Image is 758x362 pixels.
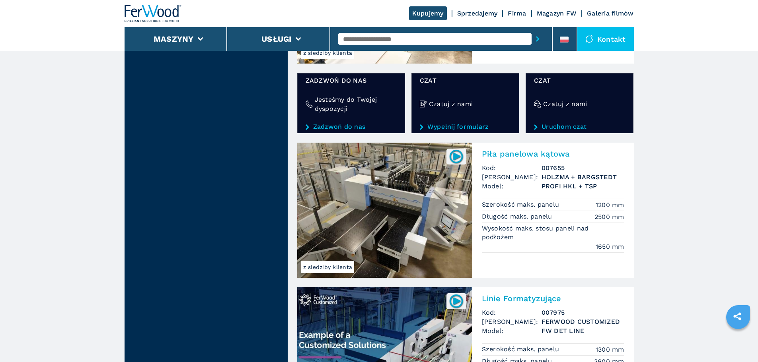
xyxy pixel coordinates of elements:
[585,35,593,43] img: Kontakt
[125,5,182,22] img: Ferwood
[315,95,397,113] h4: Jesteśmy do Twojej dyspozycji
[534,76,625,85] span: Czat
[306,76,397,85] span: Zadzwoń do nas
[482,345,561,354] p: Szerokość maks. panelu
[306,101,313,108] img: Jesteśmy do Twojej dyspozycji
[577,27,634,51] div: Kontakt
[261,34,292,44] button: Usługi
[297,143,472,278] img: Piła panelowa kątowa HOLZMA + BARGSTEDT PROFI HKL + TSP
[587,10,634,17] a: Galeria filmów
[543,99,587,108] h4: Czatuj z nami
[532,30,544,48] button: submit-button
[596,200,624,209] em: 1200 mm
[301,47,355,59] span: z siedziby klienta
[306,123,397,130] a: Zadzwoń do nas
[534,123,625,130] a: Uruchom czat
[534,101,541,108] img: Czatuj z nami
[482,182,542,191] span: Model:
[154,34,194,44] button: Maszyny
[457,10,498,17] a: Sprzedajemy
[429,99,473,108] h4: Czatuj z nami
[482,200,561,209] p: Szerokość maks. panelu
[537,10,577,17] a: Magazyn FW
[420,123,511,130] a: Wypełnij formularz
[724,326,752,356] iframe: Chat
[482,163,542,172] span: Kod:
[301,261,355,273] span: z siedziby klienta
[482,326,542,335] span: Model:
[420,76,511,85] span: Czat
[448,149,464,164] img: 007655
[594,212,624,221] em: 2500 mm
[596,345,624,354] em: 1300 mm
[542,317,624,326] h3: FERWOOD CUSTOMIZED
[482,149,624,159] h2: Piła panelowa kątowa
[482,308,542,317] span: Kod:
[482,294,624,303] h2: Linie Formatyzujące
[420,101,427,108] img: Czatuj z nami
[542,326,624,335] h3: FW DET LINE
[542,163,624,172] h3: 007655
[727,306,747,326] a: sharethis
[482,224,624,242] p: Wysokość maks. stosu paneli nad podłożem
[297,143,634,278] a: Piła panelowa kątowa HOLZMA + BARGSTEDT PROFI HKL + TSPz siedziby klienta007655Piła panelowa kąto...
[508,10,526,17] a: Firma
[448,293,464,309] img: 007975
[409,6,447,20] a: Kupujemy
[542,308,624,317] h3: 007975
[542,172,624,182] h3: HOLZMA + BARGSTEDT
[482,172,542,182] span: [PERSON_NAME]:
[482,317,542,326] span: [PERSON_NAME]:
[596,242,624,251] em: 1650 mm
[482,212,554,221] p: Długość maks. panelu
[542,182,624,191] h3: PROFI HKL + TSP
